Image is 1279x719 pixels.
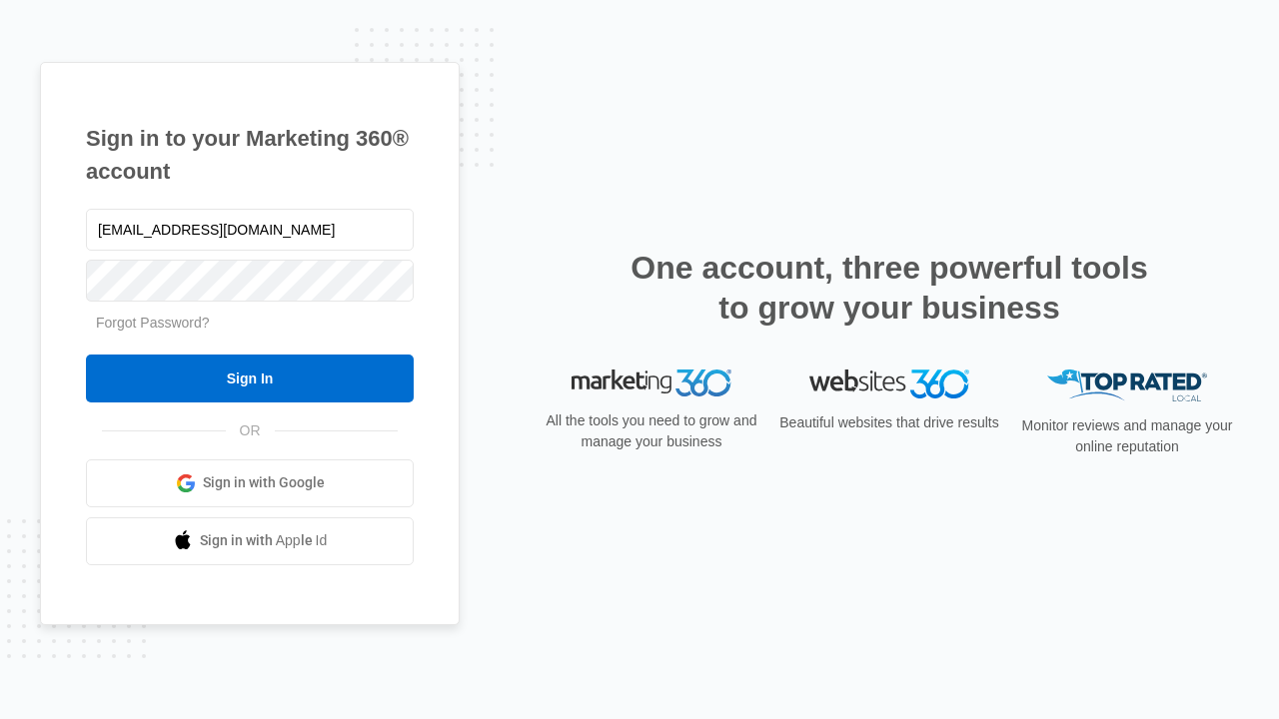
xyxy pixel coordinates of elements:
[200,530,328,551] span: Sign in with Apple Id
[203,472,325,493] span: Sign in with Google
[809,369,969,398] img: Websites 360
[86,517,414,565] a: Sign in with Apple Id
[572,369,731,397] img: Marketing 360
[96,315,210,331] a: Forgot Password?
[1015,415,1239,457] p: Monitor reviews and manage your online reputation
[86,459,414,507] a: Sign in with Google
[86,122,414,188] h1: Sign in to your Marketing 360® account
[226,420,275,441] span: OR
[86,209,414,251] input: Email
[777,412,1001,433] p: Beautiful websites that drive results
[86,355,414,402] input: Sign In
[540,410,763,452] p: All the tools you need to grow and manage your business
[625,248,1154,328] h2: One account, three powerful tools to grow your business
[1047,369,1207,402] img: Top Rated Local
